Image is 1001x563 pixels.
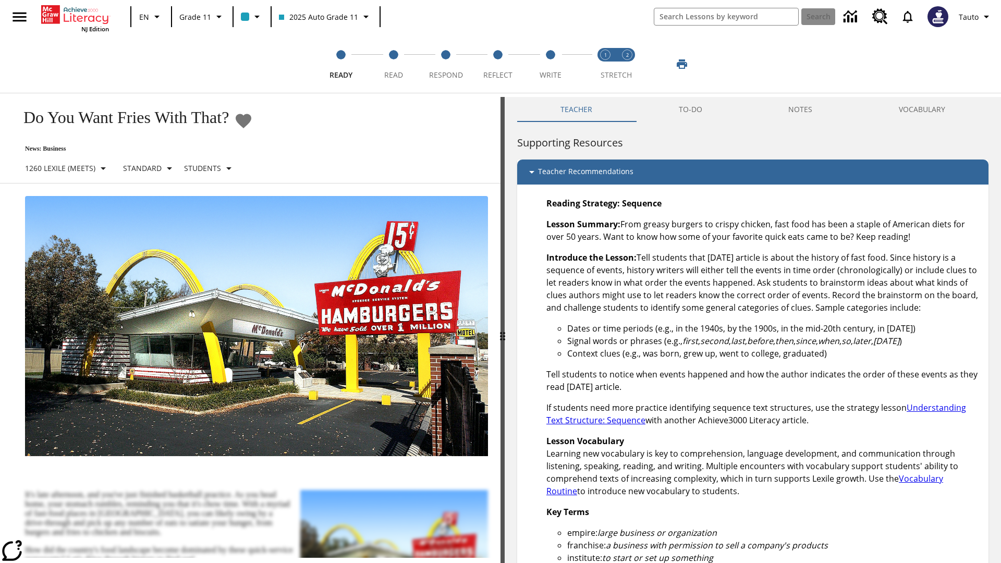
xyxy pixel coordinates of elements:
em: second [700,335,729,347]
div: Press Enter or Spacebar and then press right and left arrow keys to move the slider [500,97,505,563]
div: Teacher Recommendations [517,160,988,185]
em: later [853,335,871,347]
p: Tell students to notice when events happened and how the author indicates the order of these even... [546,368,980,393]
button: Class color is light blue. Change class color [237,7,267,26]
span: 2025 Auto Grade 11 [279,11,358,22]
button: Profile/Settings [955,7,997,26]
a: Notifications [894,3,921,30]
button: Reflect step 4 of 5 [468,35,528,93]
text: 1 [604,52,607,58]
img: One of the first McDonald's stores, with the iconic red sign and golden arches. [25,196,488,457]
em: so [841,335,851,347]
button: Add to Favorites - Do You Want Fries With That? [234,112,253,130]
p: From greasy burgers to crispy chicken, fast food has been a staple of American diets for over 50 ... [546,218,980,243]
strong: Sequence [622,198,662,209]
button: Scaffolds, Standard [119,159,180,178]
em: since [796,335,816,347]
p: Standard [123,163,162,174]
strong: Lesson Vocabulary [546,435,624,447]
button: Open side menu [4,2,35,32]
a: Data Center [837,3,866,31]
span: STRETCH [601,70,632,80]
input: search field [654,8,798,25]
button: Language: EN, Select a language [135,7,168,26]
li: franchise: [567,539,980,552]
div: activity [505,97,1001,563]
button: Stretch Respond step 2 of 2 [612,35,642,93]
button: NOTES [746,97,856,122]
span: NJ Edition [81,25,109,33]
strong: Lesson Summary: [546,218,620,230]
button: Grade: Grade 11, Select a grade [175,7,229,26]
button: Teacher [517,97,636,122]
button: VOCABULARY [856,97,988,122]
li: Dates or time periods (e.g., in the 1940s, by the 1900s, in the mid-20th century, in [DATE]) [567,322,980,335]
em: first [682,335,698,347]
p: Teacher Recommendations [538,166,633,178]
p: News: Business [13,145,253,153]
button: Respond step 3 of 5 [416,35,476,93]
em: before [747,335,773,347]
span: Write [540,70,561,80]
span: Respond [429,70,463,80]
span: Ready [329,70,352,80]
button: Write step 5 of 5 [520,35,581,93]
em: large business or organization [597,527,717,538]
div: Home [41,3,109,33]
span: Reflect [483,70,512,80]
button: Print [665,55,699,74]
em: a business with permission to sell a company's products [606,540,828,551]
button: TO-DO [636,97,746,122]
button: Ready step 1 of 5 [311,35,371,93]
span: EN [139,11,149,22]
button: Class: 2025 Auto Grade 11, Select your class [275,7,376,26]
img: Avatar [927,6,948,27]
p: Learning new vocabulary is key to comprehension, language development, and communication through ... [546,435,980,497]
p: Students [184,163,221,174]
strong: Key Terms [546,506,589,518]
p: 1260 Lexile (Meets) [25,163,95,174]
p: Tell students that [DATE] article is about the history of fast food. Since history is a sequence ... [546,251,980,314]
em: last [731,335,745,347]
em: [DATE] [873,335,899,347]
span: Grade 11 [179,11,211,22]
em: when [818,335,839,347]
span: Tauto [959,11,979,22]
button: Select a new avatar [921,3,955,30]
p: If students need more practice identifying sequence text structures, use the strategy lesson with... [546,401,980,426]
button: Select Lexile, 1260 Lexile (Meets) [21,159,114,178]
h6: Supporting Resources [517,134,988,151]
li: empire: [567,527,980,539]
a: Resource Center, Will open in new tab [866,3,894,31]
span: Read [384,70,403,80]
li: Signal words or phrases (e.g., , , , , , , , , , ) [567,335,980,347]
text: 2 [626,52,629,58]
div: Instructional Panel Tabs [517,97,988,122]
button: Select Student [180,159,239,178]
strong: Introduce the Lesson: [546,252,637,263]
button: Stretch Read step 1 of 2 [590,35,620,93]
strong: Reading Strategy: [546,198,620,209]
button: Read step 2 of 5 [363,35,423,93]
h1: Do You Want Fries With That? [13,108,229,127]
li: Context clues (e.g., was born, grew up, went to college, graduated) [567,347,980,360]
em: then [775,335,794,347]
